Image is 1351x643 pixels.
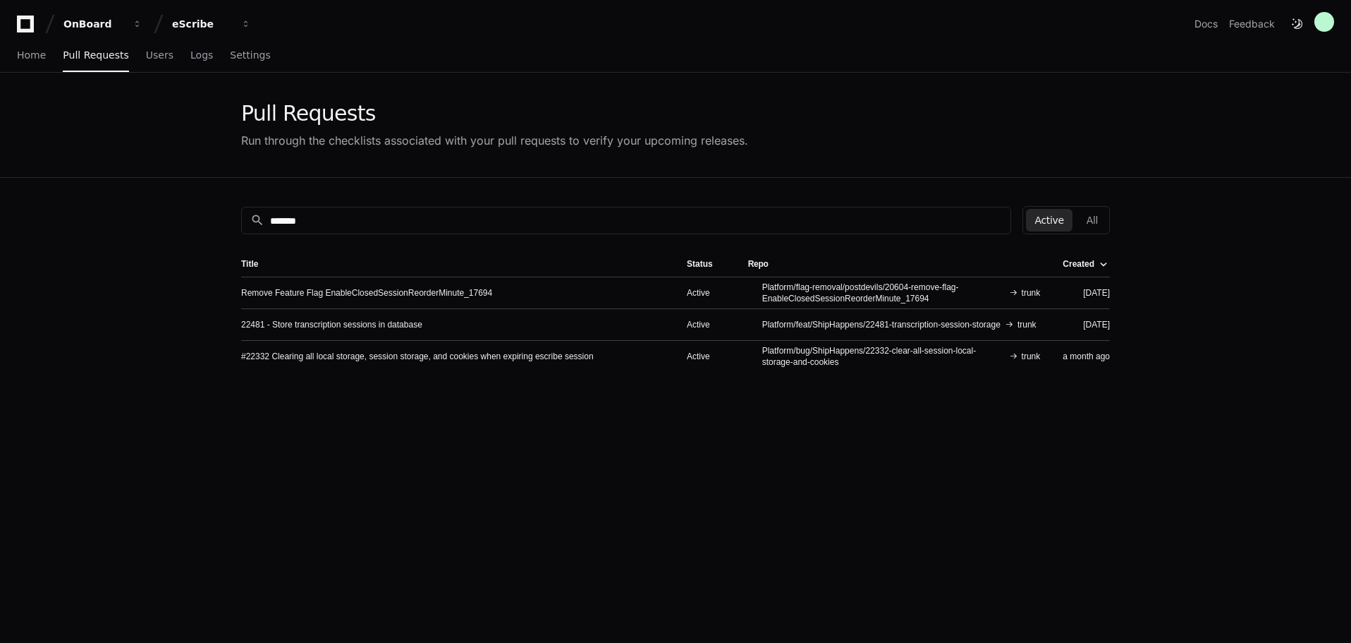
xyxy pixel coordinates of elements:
a: Users [146,40,173,72]
a: Pull Requests [63,40,128,72]
span: Logs [190,51,213,59]
div: OnBoard [63,17,124,31]
button: OnBoard [58,11,148,37]
a: Remove Feature Flag EnableClosedSessionReorderMinute_17694 [241,287,492,299]
span: trunk [1022,287,1041,299]
a: 22481 - Store transcription sessions in database [241,319,422,330]
div: Pull Requests [241,101,748,126]
button: All [1078,209,1106,232]
span: Pull Requests [63,51,128,59]
a: Docs [1194,17,1218,31]
div: Created [1063,258,1094,270]
div: Run through the checklists associated with your pull requests to verify your upcoming releases. [241,132,748,149]
span: Settings [230,51,270,59]
div: a month ago [1063,351,1110,362]
a: #22332 Clearing all local storage, session storage, and cookies when expiring escribe session [241,351,594,362]
div: Active [687,319,726,330]
span: Users [146,51,173,59]
mat-icon: search [250,213,264,227]
span: Platform/feat/ShipHappens/22481-transcription-session-storage [762,319,1001,330]
span: trunk [1017,319,1037,330]
span: trunk [1022,351,1041,362]
div: Active [687,351,726,362]
button: eScribe [166,11,257,37]
a: Settings [230,40,270,72]
span: Home [17,51,46,59]
a: Home [17,40,46,72]
span: Platform/flag-removal/postdevils/20604-remove-flag-EnableClosedSessionReorderMinute_17694 [762,282,1005,304]
div: [DATE] [1063,319,1110,330]
span: Platform/bug/ShipHappens/22332-clear-all-session-local-storage-and-cookies [762,345,1005,368]
div: Active [687,287,726,299]
div: Title [241,258,664,270]
div: Status [687,258,726,270]
div: Title [241,258,258,270]
th: Repo [737,251,1052,277]
div: [DATE] [1063,287,1110,299]
a: Logs [190,40,213,72]
div: eScribe [172,17,233,31]
div: Created [1063,258,1107,270]
button: Feedback [1229,17,1275,31]
button: Active [1026,209,1072,232]
div: Status [687,258,713,270]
